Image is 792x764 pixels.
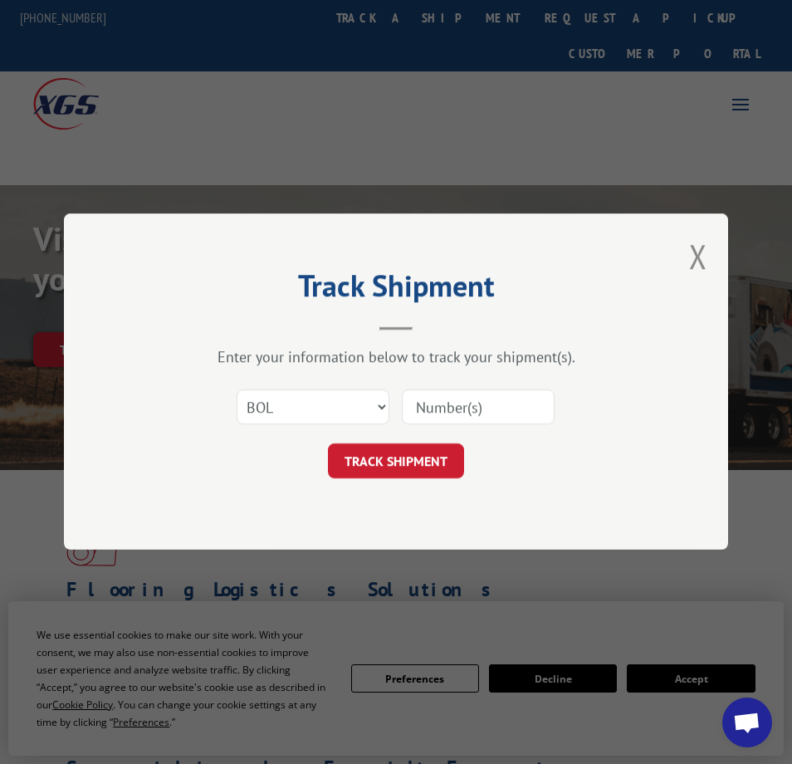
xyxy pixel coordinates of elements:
[328,444,464,479] button: TRACK SHIPMENT
[722,698,772,747] div: Open chat
[147,274,645,306] h2: Track Shipment
[402,390,555,425] input: Number(s)
[147,348,645,367] div: Enter your information below to track your shipment(s).
[689,234,707,278] button: Close modal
